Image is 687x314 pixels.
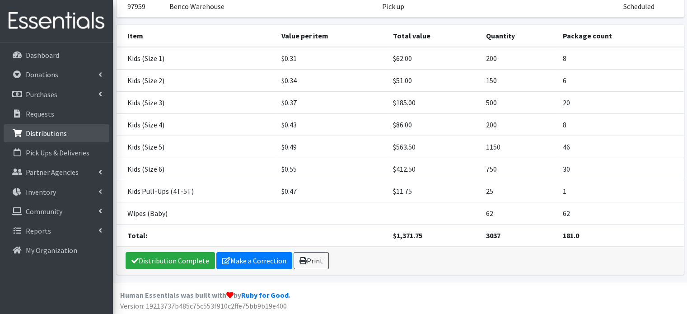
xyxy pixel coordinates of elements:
[557,180,684,202] td: 1
[481,47,557,70] td: 200
[481,92,557,114] td: 500
[117,202,276,225] td: Wipes (Baby)
[557,202,684,225] td: 62
[127,231,147,240] strong: Total:
[117,92,276,114] td: Kids (Size 3)
[117,25,276,47] th: Item
[276,92,388,114] td: $0.37
[4,105,109,123] a: Requests
[276,47,388,70] td: $0.31
[557,25,684,47] th: Package count
[4,163,109,181] a: Partner Agencies
[26,90,57,99] p: Purchases
[294,252,329,269] a: Print
[4,241,109,259] a: My Organization
[388,114,481,136] td: $86.00
[4,66,109,84] a: Donations
[388,47,481,70] td: $62.00
[388,180,481,202] td: $11.75
[486,231,500,240] strong: 3037
[117,158,276,180] td: Kids (Size 6)
[117,180,276,202] td: Kids Pull-Ups (4T-5T)
[557,70,684,92] td: 6
[120,301,287,310] span: Version: 19213737b485c75c553f910c2ffe75bb9b19e400
[481,136,557,158] td: 1150
[388,136,481,158] td: $563.50
[481,114,557,136] td: 200
[481,25,557,47] th: Quantity
[26,148,89,157] p: Pick Ups & Deliveries
[481,158,557,180] td: 750
[26,168,79,177] p: Partner Agencies
[241,291,289,300] a: Ruby for Good
[26,226,51,235] p: Reports
[557,47,684,70] td: 8
[26,129,67,138] p: Distributions
[117,136,276,158] td: Kids (Size 5)
[481,180,557,202] td: 25
[276,114,388,136] td: $0.43
[4,183,109,201] a: Inventory
[4,222,109,240] a: Reports
[126,252,215,269] a: Distribution Complete
[26,207,62,216] p: Community
[557,92,684,114] td: 20
[26,187,56,197] p: Inventory
[117,114,276,136] td: Kids (Size 4)
[557,158,684,180] td: 30
[393,231,422,240] strong: $1,371.75
[276,136,388,158] td: $0.49
[117,70,276,92] td: Kids (Size 2)
[4,46,109,64] a: Dashboard
[4,6,109,36] img: HumanEssentials
[276,25,388,47] th: Value per item
[481,202,557,225] td: 62
[481,70,557,92] td: 150
[563,231,579,240] strong: 181.0
[4,124,109,142] a: Distributions
[388,70,481,92] td: $51.00
[276,158,388,180] td: $0.55
[4,202,109,220] a: Community
[4,144,109,162] a: Pick Ups & Deliveries
[557,114,684,136] td: 8
[276,70,388,92] td: $0.34
[26,51,59,60] p: Dashboard
[120,291,290,300] strong: Human Essentials was built with by .
[388,158,481,180] td: $412.50
[4,85,109,103] a: Purchases
[216,252,292,269] a: Make a Correction
[557,136,684,158] td: 46
[388,92,481,114] td: $185.00
[26,70,58,79] p: Donations
[276,180,388,202] td: $0.47
[117,47,276,70] td: Kids (Size 1)
[388,25,481,47] th: Total value
[26,246,77,255] p: My Organization
[26,109,54,118] p: Requests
